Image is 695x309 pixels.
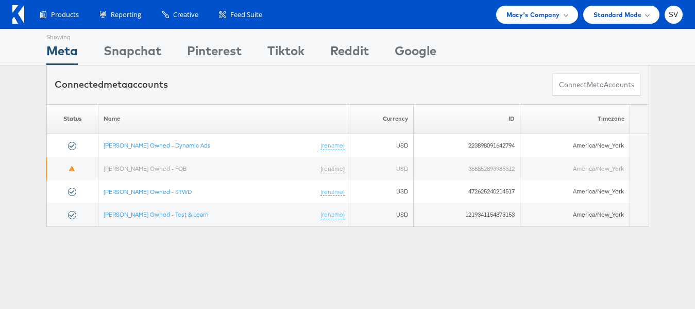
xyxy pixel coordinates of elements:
[669,11,679,18] span: SV
[552,73,641,96] button: ConnectmetaAccounts
[350,134,414,157] td: USD
[350,180,414,203] td: USD
[230,10,262,20] span: Feed Suite
[173,10,198,20] span: Creative
[104,164,187,172] a: [PERSON_NAME] Owned - FOB
[267,42,304,65] div: Tiktok
[395,42,436,65] div: Google
[104,141,211,149] a: [PERSON_NAME] Owned - Dynamic Ads
[104,210,209,218] a: [PERSON_NAME] Owned - Test & Learn
[46,29,78,42] div: Showing
[414,134,520,157] td: 223898091642794
[350,157,414,180] td: USD
[98,104,350,134] th: Name
[111,10,141,20] span: Reporting
[55,78,168,91] div: Connected accounts
[520,157,630,180] td: America/New_York
[104,42,161,65] div: Snapchat
[104,78,127,90] span: meta
[520,134,630,157] td: America/New_York
[104,187,192,195] a: [PERSON_NAME] Owned - STWD
[350,104,414,134] th: Currency
[414,157,520,180] td: 368852893985312
[46,42,78,65] div: Meta
[414,104,520,134] th: ID
[520,104,630,134] th: Timezone
[187,42,242,65] div: Pinterest
[46,104,98,134] th: Status
[520,180,630,203] td: America/New_York
[350,203,414,226] td: USD
[520,203,630,226] td: America/New_York
[414,180,520,203] td: 472625240214517
[587,80,604,90] span: meta
[330,42,369,65] div: Reddit
[506,9,560,20] span: Macy's Company
[51,10,79,20] span: Products
[594,9,641,20] span: Standard Mode
[320,210,344,219] a: (rename)
[320,187,344,196] a: (rename)
[320,141,344,150] a: (rename)
[414,203,520,226] td: 1219341154873153
[320,164,344,173] a: (rename)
